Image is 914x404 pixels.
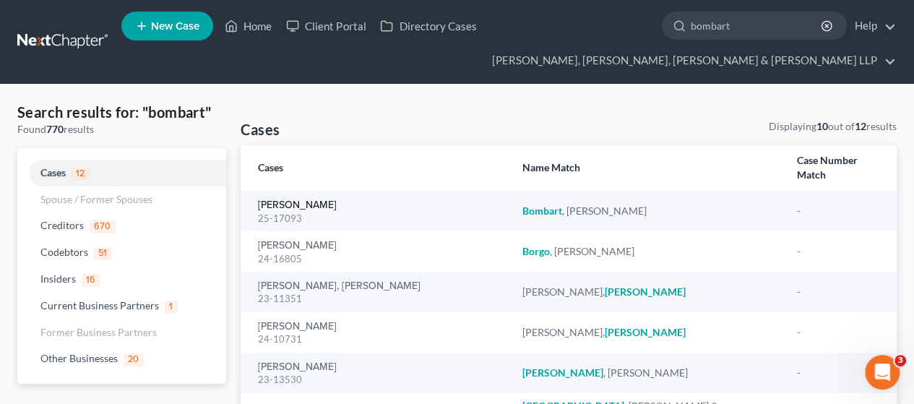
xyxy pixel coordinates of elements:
span: 20 [124,353,144,366]
div: - [796,325,879,340]
em: [PERSON_NAME] [522,366,603,379]
a: Creditors670 [17,212,226,239]
span: New Case [151,21,199,32]
div: , [PERSON_NAME] [522,204,773,218]
a: [PERSON_NAME], [PERSON_NAME] [258,281,421,291]
div: , [PERSON_NAME] [522,366,773,380]
a: Help [848,13,896,39]
span: Creditors [40,219,84,231]
a: Codebtors51 [17,239,226,266]
a: Other Businesses20 [17,345,226,372]
div: , [PERSON_NAME] [522,244,773,259]
em: Borgo [522,245,549,257]
div: - [796,244,879,259]
a: Current Business Partners1 [17,293,226,319]
a: [PERSON_NAME], [PERSON_NAME], [PERSON_NAME] & [PERSON_NAME] LLP [485,48,896,74]
a: Client Portal [279,13,373,39]
div: Found results [17,122,226,137]
span: Insiders [40,272,76,285]
div: - [796,285,879,299]
span: 12 [72,168,90,181]
span: 1 [165,301,178,314]
a: Spouse / Former Spouses [17,186,226,212]
div: - [796,204,879,218]
input: Search by name... [691,12,823,39]
div: 23-13530 [258,373,499,387]
th: Case Number Match [785,145,897,191]
div: 25-17093 [258,212,499,225]
h4: Cases [241,119,280,139]
em: [PERSON_NAME] [604,285,685,298]
div: Displaying out of results [769,119,897,134]
span: 3 [894,355,906,366]
a: Home [217,13,279,39]
a: [PERSON_NAME] [258,322,337,332]
span: Spouse / Former Spouses [40,193,152,205]
a: Former Business Partners [17,319,226,345]
span: Codebtors [40,246,88,258]
span: 51 [94,247,112,260]
div: 24-16805 [258,252,499,266]
iframe: Intercom live chat [865,355,900,390]
span: 16 [82,274,100,287]
div: [PERSON_NAME], [522,285,773,299]
em: [PERSON_NAME] [604,326,685,338]
div: 24-10731 [258,332,499,346]
span: Cases [40,166,66,179]
strong: 12 [855,120,866,132]
span: Former Business Partners [40,326,157,338]
strong: 770 [46,123,64,135]
th: Name Match [510,145,785,191]
a: Insiders16 [17,266,226,293]
div: - [796,366,879,380]
span: 670 [90,220,116,233]
em: Bombart [522,205,561,217]
a: Directory Cases [373,13,483,39]
div: 23-11351 [258,292,499,306]
span: Current Business Partners [40,299,159,311]
a: [PERSON_NAME] [258,241,337,251]
div: [PERSON_NAME], [522,325,773,340]
a: [PERSON_NAME] [258,200,337,210]
a: Cases12 [17,160,226,186]
strong: 10 [816,120,828,132]
th: Cases [241,145,510,191]
h4: Search results for: "bombart" [17,102,226,122]
a: [PERSON_NAME] [258,362,337,372]
span: Other Businesses [40,352,118,364]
